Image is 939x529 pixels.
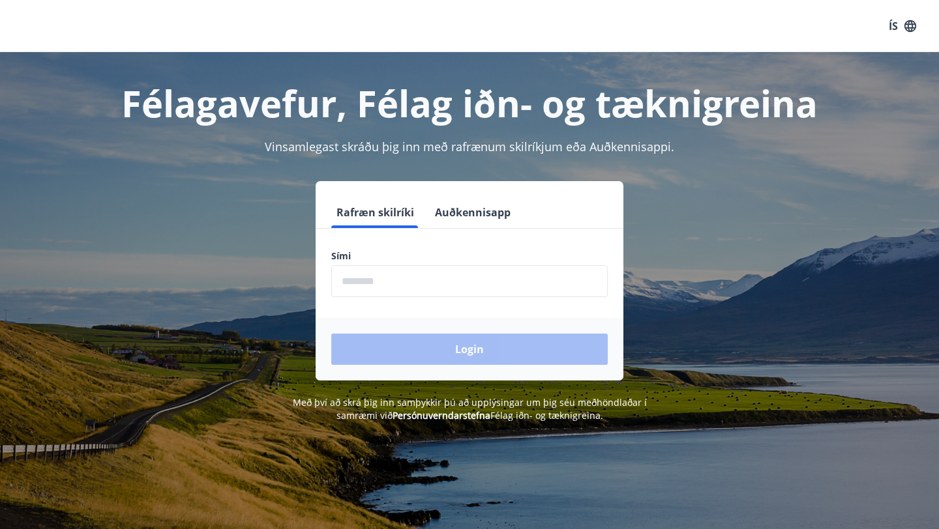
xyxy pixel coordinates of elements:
button: Rafræn skilríki [331,197,419,228]
button: Auðkennisapp [430,197,516,228]
span: Vinsamlegast skráðu þig inn með rafrænum skilríkjum eða Auðkennisappi. [265,139,674,154]
button: ÍS [882,14,923,38]
a: Persónuverndarstefna [393,409,490,422]
h1: Félagavefur, Félag iðn- og tæknigreina [16,78,923,128]
label: Sími [331,250,608,263]
span: Með því að skrá þig inn samþykkir þú að upplýsingar um þig séu meðhöndlaðar í samræmi við Félag i... [293,396,647,422]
